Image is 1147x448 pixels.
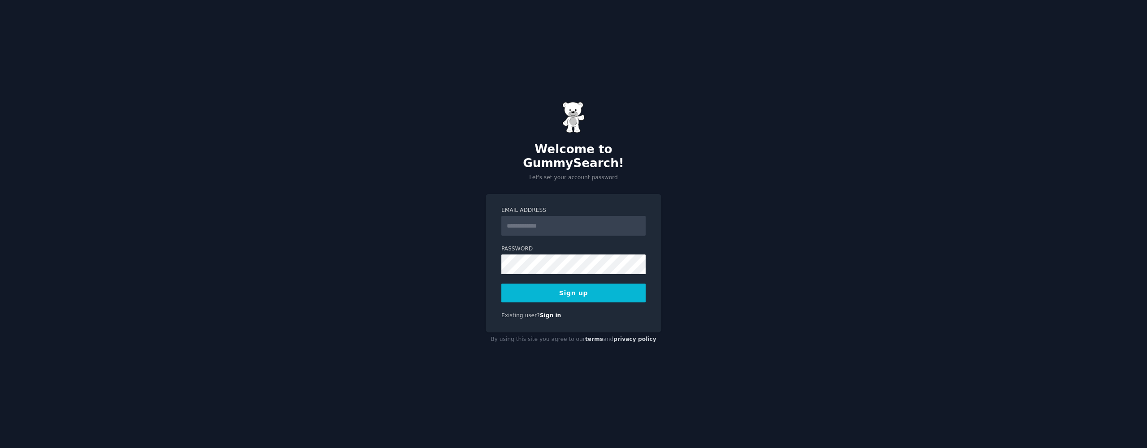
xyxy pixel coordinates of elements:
div: By using this site you agree to our and [486,332,661,347]
button: Sign up [501,284,646,302]
label: Email Address [501,207,646,215]
p: Let's set your account password [486,174,661,182]
a: Sign in [540,312,561,319]
img: Gummy Bear [562,102,585,133]
a: terms [585,336,603,342]
a: privacy policy [613,336,656,342]
label: Password [501,245,646,253]
span: Existing user? [501,312,540,319]
h2: Welcome to GummySearch! [486,142,661,171]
